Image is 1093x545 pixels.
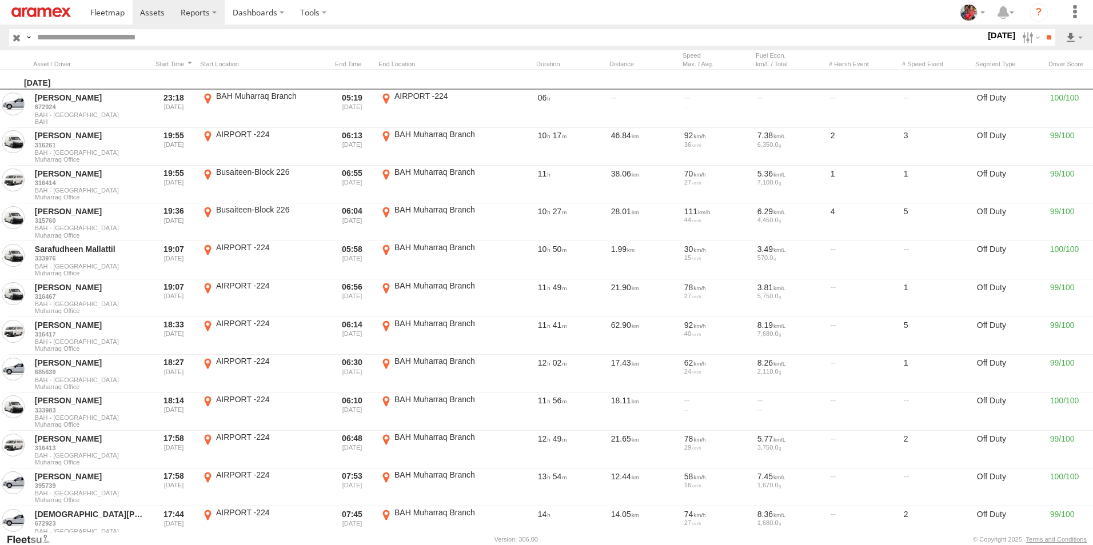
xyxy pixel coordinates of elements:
span: Filter Results to this Group [35,383,146,390]
label: Click to View Event Location [378,167,504,202]
label: Click to View Event Location [378,432,504,467]
div: Off Duty [975,280,1044,316]
label: Click to View Event Location [200,242,326,278]
div: 5.36 [757,169,823,179]
span: 13 [538,472,551,481]
div: 44 [684,217,749,223]
div: Click to Sort [152,60,196,68]
div: 21.65 [609,432,678,467]
div: Entered prior to selected date range [152,280,196,316]
div: 5 [902,205,971,240]
label: Click to View Event Location [200,394,326,430]
div: Entered prior to selected date range [152,318,196,354]
span: 12 [538,434,551,443]
label: Click to View Event Location [200,432,326,467]
div: Off Duty [975,432,1044,467]
div: BAH Muharraq Branch [394,280,502,291]
div: BAH Muharraq Branch [216,91,324,101]
div: Off Duty [975,129,1044,165]
div: 3.81 [757,282,823,292]
div: AIRPORT -224 [216,394,324,404]
div: Exited after selected date range [330,280,374,316]
div: 36 [684,141,749,148]
div: 1 [902,356,971,391]
a: View Asset in Asset Management [2,206,25,229]
div: AIRPORT -224 [216,356,324,366]
label: Search Filter Options [1018,29,1042,46]
label: Click to View Event Location [378,91,504,126]
div: Off Duty [975,242,1044,278]
div: BAH Muharraq Branch [394,129,502,139]
div: Moncy Varghese [956,4,989,21]
div: 4 [829,205,897,240]
div: AIRPORT -224 [216,318,324,328]
div: AIRPORT -224 [216,129,324,139]
div: Exited after selected date range [330,129,374,165]
div: 5 [902,318,971,354]
label: Click to View Event Location [378,318,504,354]
a: View Asset in Asset Management [2,358,25,380]
label: Click to View Event Location [378,242,504,278]
div: Off Duty [975,167,1044,202]
a: View Asset in Asset Management [2,130,25,153]
a: 316467 [35,292,146,300]
span: 14 [538,510,551,519]
label: Click to View Event Location [378,129,504,165]
div: Off Duty [975,394,1044,430]
label: Click to View Event Location [378,507,504,543]
a: 316414 [35,179,146,187]
div: 3.49 [757,244,823,254]
div: 2 [829,129,897,165]
span: BAH - [GEOGRAPHIC_DATA] [35,187,146,194]
a: View Asset in Asset Management [2,244,25,267]
div: 62 [684,358,749,368]
label: Click to View Event Location [378,470,504,505]
label: Click to View Event Location [378,356,504,391]
label: Click to View Event Location [200,129,326,165]
span: Filter Results to this Group [35,118,146,125]
div: 38.06 [609,167,678,202]
div: 7,680.0 [757,330,823,337]
div: 3 [902,129,971,165]
span: 50 [553,245,567,254]
div: 1 [902,280,971,316]
div: 111 [684,206,749,217]
div: Exited after selected date range [330,167,374,202]
div: 30 [684,244,749,254]
div: Exited after selected date range [330,242,374,278]
span: 10 [538,207,551,216]
a: [DEMOGRAPHIC_DATA][PERSON_NAME] [35,509,146,519]
div: 15 [684,254,749,261]
a: [PERSON_NAME] [35,206,146,217]
div: 70 [684,169,749,179]
span: BAH - [GEOGRAPHIC_DATA] [35,490,146,496]
div: Exited after selected date range [330,91,374,126]
div: 62.90 [609,318,678,354]
a: Sarafudheen Mallattil [35,244,146,254]
a: 315760 [35,217,146,225]
a: View Asset in Asset Management [2,471,25,494]
a: [PERSON_NAME] [35,169,146,179]
div: Entered prior to selected date range [152,91,196,126]
span: BAH - [GEOGRAPHIC_DATA] [35,528,146,535]
a: 395739 [35,482,146,490]
span: BAH - [GEOGRAPHIC_DATA] [35,263,146,270]
div: 5,750.0 [757,292,823,299]
div: Exited after selected date range [330,470,374,505]
label: Click to View Event Location [200,91,326,126]
a: Visit our Website [6,534,59,545]
span: Filter Results to this Group [35,194,146,201]
label: Click to View Event Location [200,280,326,316]
span: 11 [538,396,551,405]
div: 8.36 [757,509,823,519]
div: BAH Muharraq Branch [394,318,502,328]
div: AIRPORT -224 [216,507,324,518]
a: View Asset in Asset Management [2,169,25,191]
div: 16 [684,482,749,488]
div: 7,100.0 [757,179,823,186]
a: [PERSON_NAME] [35,358,146,368]
div: © Copyright 2025 - [973,536,1087,543]
div: 29 [684,444,749,451]
span: 06 [538,93,551,102]
a: 685639 [35,368,146,376]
